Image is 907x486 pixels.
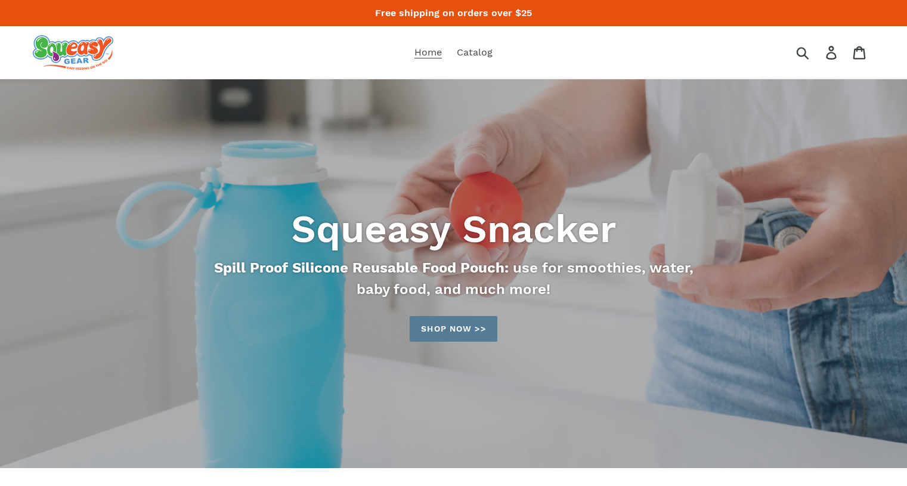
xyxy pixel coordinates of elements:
[33,35,113,70] img: squeasy gear snacker portable food pouch
[800,39,833,66] input: Search
[408,44,448,61] a: Home
[451,44,499,61] a: Catalog
[414,47,442,58] span: Home
[457,47,493,58] span: Catalog
[410,316,497,342] a: Shop now >>: Catalog
[210,257,698,300] p: use for smoothies, water, baby food, and much more!
[129,206,779,252] h2: Squeasy Snacker
[214,259,509,276] strong: Spill Proof Silicone Reusable Food Pouch:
